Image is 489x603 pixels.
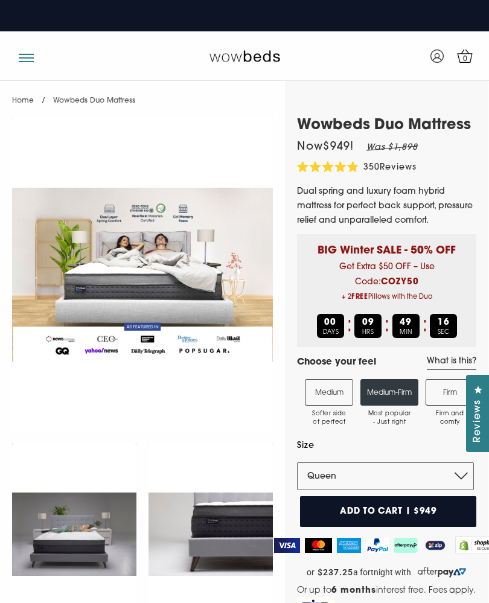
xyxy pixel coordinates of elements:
[438,318,450,327] b: 16
[470,400,486,442] span: Reviews
[381,278,420,287] b: COZY50
[367,410,412,427] span: Most popular - Just right
[366,143,418,152] em: Was $1,898
[324,318,336,327] b: 00
[318,567,353,578] strong: $237.25
[432,410,467,427] span: Firm and comfy
[331,586,376,595] strong: 6 months
[312,410,347,427] span: Softer side of perfect
[297,356,376,370] h4: Choose your feel
[354,314,382,338] div: HRS
[12,97,34,104] a: Home
[450,41,480,71] a: 0
[427,356,476,370] a: What is this?
[306,290,467,305] span: + 2 Pillows with the Duo
[306,263,467,305] span: Get Extra $50 OFF – Use Code:
[423,538,448,553] img: ZipPay Logo
[392,314,420,338] div: MIN
[362,318,374,327] b: 09
[394,538,418,553] img: AfterPay Logo
[297,187,473,225] span: Dual spring and luxury foam hybrid mattress for perfect back support, pressure relief and unparal...
[12,81,135,112] nav: breadcrumbs
[209,49,280,62] img: Wow Beds Logo
[297,438,474,453] label: Size
[363,163,380,172] span: 350
[337,538,362,553] img: American Express Logo
[305,538,332,553] img: MasterCard Logo
[297,161,417,175] div: 350Reviews
[42,97,45,104] span: /
[353,567,411,578] span: a fortnight with
[297,117,476,135] h1: Wowbeds Duo Mattress
[360,379,418,406] label: Medium-Firm
[297,563,476,581] a: or $237.25 a fortnight with
[430,314,457,338] div: SEC
[300,496,476,527] button: Add to cart | $949
[366,538,389,553] img: PayPal Logo
[351,294,368,301] b: FREE
[426,379,474,406] label: Firm
[380,163,417,172] span: Reviews
[297,142,354,153] span: Now $949 !
[317,314,344,338] div: DAYS
[400,318,412,327] b: 49
[306,234,467,259] p: BIG Winter SALE - 50% OFF
[459,53,471,65] span: 0
[305,379,353,406] label: Medium
[297,586,476,595] span: Or up to interest free. Fees apply.
[53,97,135,104] span: Wowbeds Duo Mattress
[307,567,315,578] span: or
[274,538,300,553] img: Visa Logo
